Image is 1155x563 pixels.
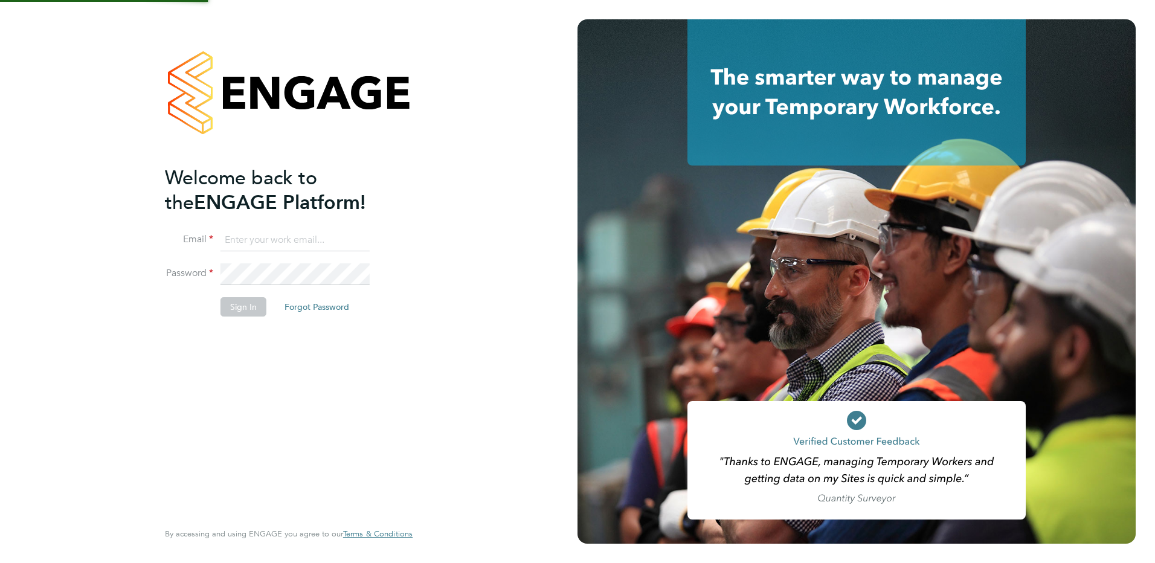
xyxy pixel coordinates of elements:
[165,529,413,539] span: By accessing and using ENGAGE you agree to our
[343,529,413,539] span: Terms & Conditions
[275,297,359,317] button: Forgot Password
[220,297,266,317] button: Sign In
[165,233,213,246] label: Email
[165,166,401,215] h2: ENGAGE Platform!
[165,267,213,280] label: Password
[343,529,413,539] a: Terms & Conditions
[220,230,370,251] input: Enter your work email...
[165,166,317,214] span: Welcome back to the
